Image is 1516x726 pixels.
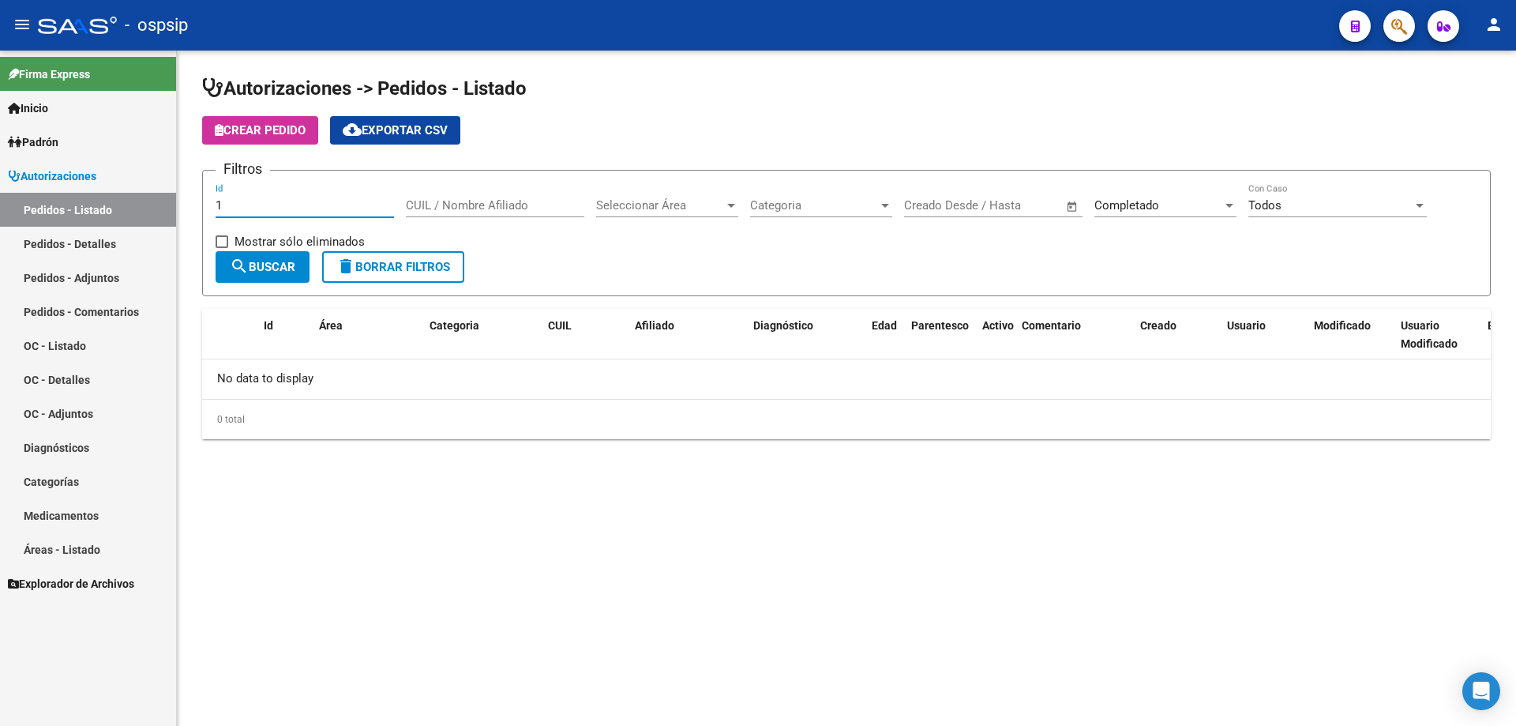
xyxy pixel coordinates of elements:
span: - ospsip [125,8,188,43]
datatable-header-cell: Parentesco [905,309,976,361]
span: Exportar CSV [343,123,448,137]
div: 0 total [202,400,1491,439]
input: Fecha inicio [904,198,968,213]
datatable-header-cell: Activo [976,309,1015,361]
button: Crear Pedido [202,116,318,145]
span: Modificado [1314,319,1371,332]
datatable-header-cell: Edad [865,309,905,361]
datatable-header-cell: Afiliado [629,309,747,361]
datatable-header-cell: Creado [1134,309,1221,361]
span: Todos [1248,198,1281,213]
datatable-header-cell: Diagnóstico [747,309,865,361]
input: Fecha fin [982,198,1059,213]
span: Diagnóstico [753,319,813,332]
datatable-header-cell: Modificado [1308,309,1394,361]
span: Parentesco [911,319,969,332]
mat-icon: delete [336,257,355,276]
button: Borrar Filtros [322,251,464,283]
mat-icon: cloud_download [343,120,362,139]
span: Activo [982,319,1014,332]
span: Autorizaciones -> Pedidos - Listado [202,77,527,100]
datatable-header-cell: Usuario Modificado [1394,309,1481,361]
datatable-header-cell: CUIL [542,309,629,361]
span: Edad [872,319,897,332]
span: Afiliado [635,319,674,332]
span: Usuario Modificado [1401,319,1458,350]
mat-icon: menu [13,15,32,34]
span: Categoria [430,319,479,332]
datatable-header-cell: Área [313,309,423,361]
span: Categoria [750,198,878,213]
datatable-header-cell: Id [257,309,313,361]
button: Open calendar [1064,197,1082,216]
div: Open Intercom Messenger [1462,672,1500,710]
h3: Filtros [216,158,270,180]
span: Creado [1140,319,1176,332]
span: Explorador de Archivos [8,575,134,592]
span: Buscar [230,260,295,274]
div: No data to display [202,359,1491,399]
span: Borrar Filtros [336,260,450,274]
mat-icon: search [230,257,249,276]
datatable-header-cell: Categoria [423,309,542,361]
span: Comentario [1022,319,1081,332]
datatable-header-cell: Comentario [1015,309,1134,361]
span: Padrón [8,134,58,151]
span: Seleccionar Área [596,198,724,213]
span: CUIL [548,319,572,332]
span: Mostrar sólo eliminados [235,232,365,251]
span: Usuario [1227,319,1266,332]
span: Inicio [8,100,48,117]
button: Exportar CSV [330,116,460,145]
span: Autorizaciones [8,167,96,185]
mat-icon: person [1484,15,1503,34]
span: Firma Express [8,66,90,83]
span: Id [264,319,273,332]
datatable-header-cell: Usuario [1221,309,1308,361]
span: Crear Pedido [215,123,306,137]
span: Completado [1094,198,1159,213]
span: Área [319,319,343,332]
button: Buscar [216,251,310,283]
